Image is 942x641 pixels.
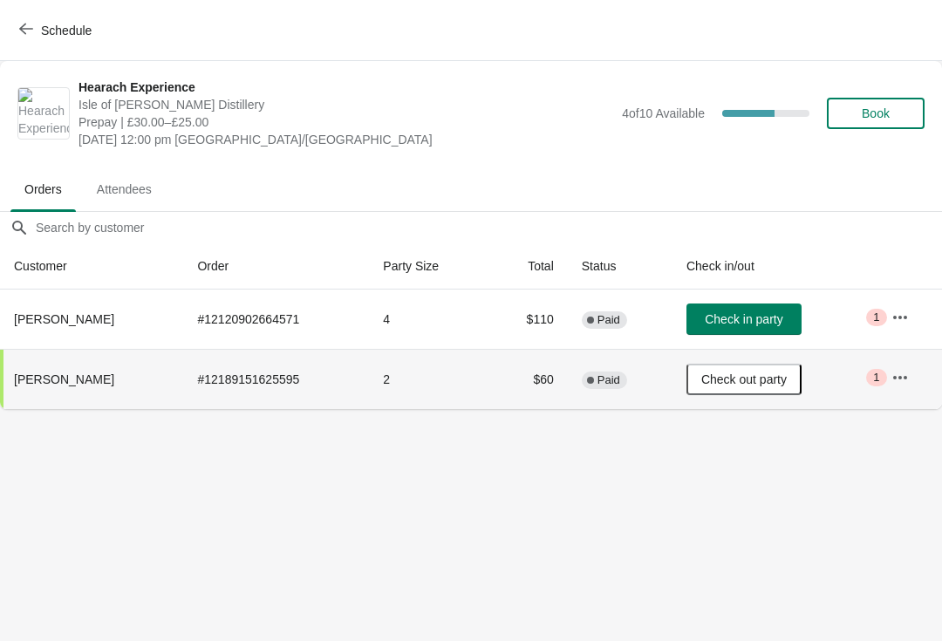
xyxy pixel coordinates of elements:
[568,243,672,290] th: Status
[78,113,613,131] span: Prepay | £30.00–£25.00
[369,243,488,290] th: Party Size
[672,243,877,290] th: Check in/out
[369,349,488,409] td: 2
[41,24,92,38] span: Schedule
[183,243,369,290] th: Order
[488,243,567,290] th: Total
[78,131,613,148] span: [DATE] 12:00 pm [GEOGRAPHIC_DATA]/[GEOGRAPHIC_DATA]
[14,372,114,386] span: [PERSON_NAME]
[18,88,69,139] img: Hearach Experience
[862,106,890,120] span: Book
[83,174,166,205] span: Attendees
[78,78,613,96] span: Hearach Experience
[9,15,106,46] button: Schedule
[35,212,942,243] input: Search by customer
[488,290,567,349] td: $110
[183,349,369,409] td: # 12189151625595
[622,106,705,120] span: 4 of 10 Available
[705,312,782,326] span: Check in party
[369,290,488,349] td: 4
[686,364,802,395] button: Check out party
[597,373,620,387] span: Paid
[488,349,567,409] td: $60
[78,96,613,113] span: Isle of [PERSON_NAME] Distillery
[873,310,879,324] span: 1
[873,371,879,385] span: 1
[183,290,369,349] td: # 12120902664571
[597,313,620,327] span: Paid
[827,98,925,129] button: Book
[686,303,802,335] button: Check in party
[701,372,787,386] span: Check out party
[14,312,114,326] span: [PERSON_NAME]
[10,174,76,205] span: Orders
